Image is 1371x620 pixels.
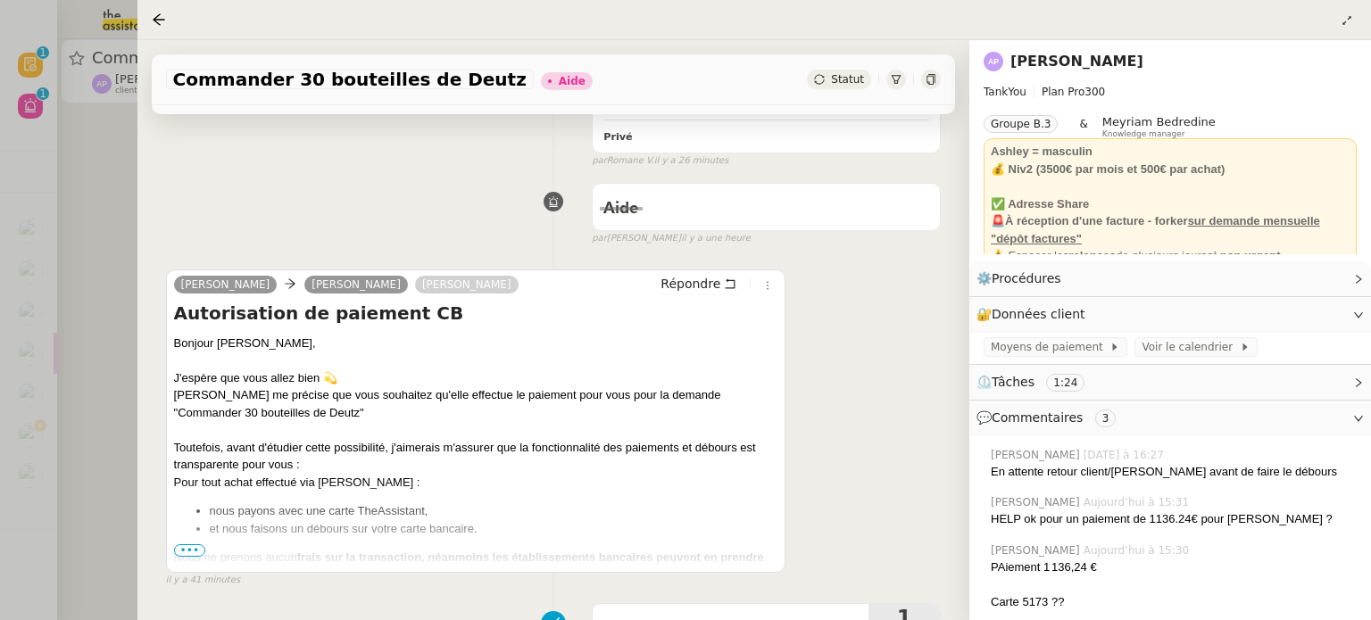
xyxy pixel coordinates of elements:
span: Aujourd’hui à 15:31 [1084,494,1192,510]
p: nous payons avec une carte TheAssistant, [210,502,778,520]
span: Procédures [992,271,1061,285]
span: Moyens de paiement [991,338,1109,356]
span: ⚙️ [976,269,1069,289]
span: Aide [603,201,638,217]
a: [PERSON_NAME] [174,277,278,293]
strong: ✅ Adresse Share [991,197,1089,211]
span: il y a une heure [681,231,751,246]
nz-tag: 1:24 [1046,374,1084,392]
span: Meyriam Bedredine [1102,115,1216,128]
strong: Ashley = masculin [991,145,1093,158]
p: Toutefois, avant d'étudier cette possibilité, j'aimerais m'assurer que la fonctionnalité des paie... [174,439,778,474]
div: 🔐Données client [969,297,1371,332]
span: [PERSON_NAME] [991,447,1084,463]
span: ••• [174,544,206,557]
span: & [1079,115,1087,138]
strong: si non urgent [1207,249,1280,262]
span: ⏲️ [976,375,1100,389]
span: Aujourd’hui à 15:30 [1084,542,1192,558]
span: il y a 26 minutes [654,153,729,169]
small: Romane V. [592,153,728,169]
nz-tag: 3 [1095,409,1117,427]
span: Voir le calendrier [1142,338,1239,356]
div: 💬Commentaires 3 [969,401,1371,435]
span: Statut [831,73,864,86]
p: Pour tout achat effectué via [PERSON_NAME] : [174,474,778,492]
b: Privé [603,131,632,143]
a: [PERSON_NAME] [304,277,408,293]
a: [PERSON_NAME] [1010,53,1143,70]
strong: frais sur la transaction, néanmoins les établissements bancaires peuvent en prendre [297,550,764,564]
button: Répondre [654,274,743,293]
div: En attente retour client/[PERSON_NAME] avant de faire le débours [991,463,1357,481]
small: [PERSON_NAME] [592,231,751,246]
strong: relances [1069,249,1117,262]
u: sur demande mensuelle "dépôt factures" [991,214,1320,245]
span: Commentaires [992,410,1083,425]
div: Carte 5173 ?? [991,593,1357,611]
span: Tâches [992,375,1034,389]
img: svg [984,52,1003,71]
div: PAiement 1 136,24 € [991,558,1357,576]
p: [PERSON_NAME] me précise que vous souhaitez qu'elle effectue le paiement pour vous pour la demand... [174,386,778,421]
div: ⚠️ Espacer les de plusieurs jours [991,247,1350,265]
span: 300 [1084,86,1105,98]
p: J'espère que vous allez bien 💫 [174,369,778,387]
span: [PERSON_NAME] [991,494,1084,510]
a: [PERSON_NAME] [415,277,519,293]
span: Commander 30 bouteilles de Deutz [173,70,527,88]
span: il y a 41 minutes [166,573,241,588]
nz-tag: Groupe B.3 [984,115,1058,133]
span: Données client [992,307,1085,321]
p: Bonjour [PERSON_NAME], [174,335,778,352]
span: TankYou [984,86,1026,98]
span: par [592,153,607,169]
p: et nous faisons un débours sur votre carte bancaire. [210,520,778,538]
h4: Autorisation de paiement CB [174,301,778,326]
span: 💬 [976,410,1123,425]
strong: 🚨À réception d'une facture - forker [991,214,1320,245]
div: ⏲️Tâches 1:24 [969,365,1371,400]
span: Plan Pro [1042,86,1084,98]
span: par [592,231,607,246]
span: [PERSON_NAME] [991,542,1084,558]
span: [DATE] à 16:27 [1084,447,1167,463]
p: 👉 Vous trouverez plus de détails [174,566,778,584]
div: Aide [559,76,586,87]
div: HELP ok pour un paiement de 1136.24€ pour [PERSON_NAME] ? [991,510,1357,528]
app-user-label: Knowledge manager [1102,115,1216,138]
p: Nous ne prenons aucun . [174,549,778,566]
span: Knowledge manager [1102,129,1185,139]
span: 🔐 [976,304,1093,325]
div: ⚙️Procédures [969,261,1371,296]
span: Répondre [661,275,720,293]
strong: 💰 Niv2 (3500€ par mois et 500€ par achat) [991,162,1225,176]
